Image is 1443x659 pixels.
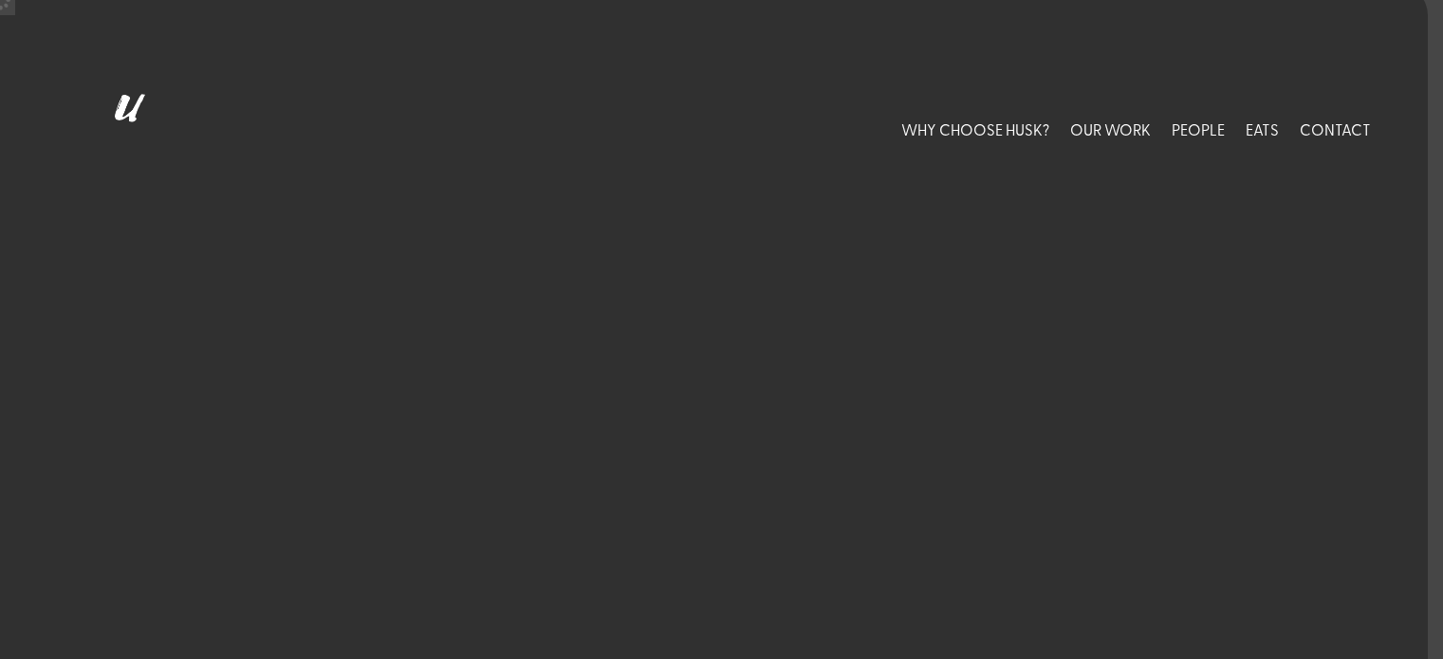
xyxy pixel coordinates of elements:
a: EATS [1246,86,1279,171]
a: PEOPLE [1172,86,1225,171]
a: WHY CHOOSE HUSK? [901,86,1049,171]
a: OUR WORK [1070,86,1151,171]
a: CONTACT [1300,86,1371,171]
img: Husk logo [72,86,176,171]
